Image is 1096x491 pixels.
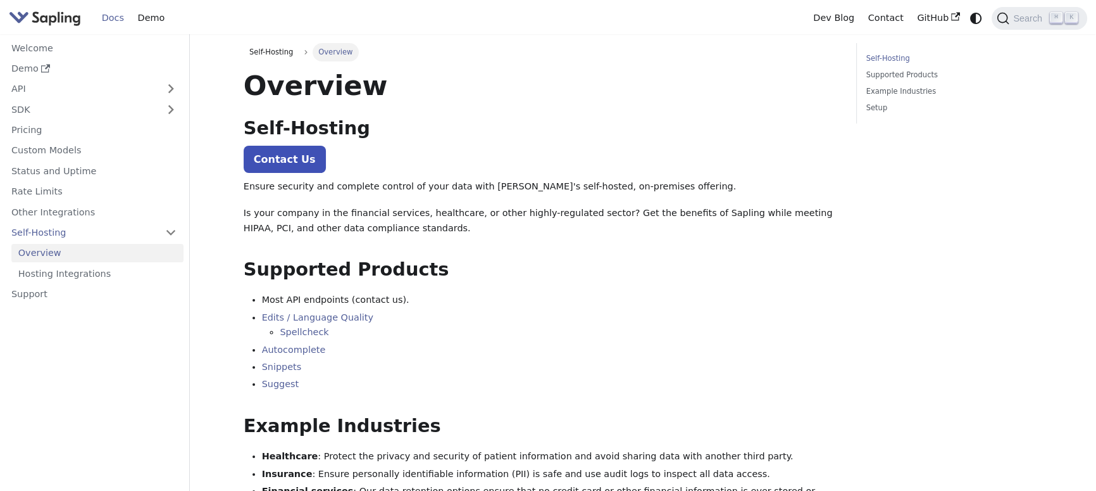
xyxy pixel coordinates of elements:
[806,8,861,28] a: Dev Blog
[4,162,184,180] a: Status and Uptime
[262,345,326,355] a: Autocomplete
[4,285,184,303] a: Support
[244,415,838,438] h2: Example Industries
[11,244,184,262] a: Overview
[1050,12,1062,23] kbd: ⌘
[262,469,313,479] strong: Insurance
[262,293,838,308] li: Most API endpoints (contact us).
[4,39,184,57] a: Welcome
[861,8,911,28] a: Contact
[244,43,299,61] span: Self-Hosting
[866,86,1038,98] a: Example Industries
[262,451,318,461] strong: Healthcare
[244,43,838,61] nav: Breadcrumbs
[866,102,1038,114] a: Setup
[866,69,1038,81] a: Supported Products
[95,8,131,28] a: Docs
[4,80,158,98] a: API
[262,379,299,389] a: Suggest
[1065,12,1078,23] kbd: K
[866,53,1038,65] a: Self-Hosting
[4,203,184,221] a: Other Integrations
[910,8,966,28] a: GitHub
[262,312,373,322] a: Edits / Language Quality
[4,100,158,118] a: SDK
[244,146,326,173] a: Contact Us
[9,9,85,27] a: Sapling.ai
[244,206,838,236] p: Is your company in the financial services, healthcare, or other highly-regulated sector? Get the ...
[244,117,838,140] h2: Self-Hosting
[280,327,328,337] a: Spellcheck
[967,9,985,27] button: Switch between dark and light mode (currently system mode)
[158,80,184,98] button: Expand sidebar category 'API'
[992,7,1087,30] button: Search (Command+K)
[4,141,184,160] a: Custom Models
[262,449,838,464] li: : Protect the privacy and security of patient information and avoid sharing data with another thi...
[262,467,838,482] li: : Ensure personally identifiable information (PII) is safe and use audit logs to inspect all data...
[4,182,184,201] a: Rate Limits
[1009,13,1050,23] span: Search
[4,60,184,78] a: Demo
[4,121,184,139] a: Pricing
[131,8,171,28] a: Demo
[4,224,184,242] a: Self-Hosting
[244,68,838,103] h1: Overview
[11,264,184,283] a: Hosting Integrations
[262,362,302,372] a: Snippets
[313,43,359,61] span: Overview
[9,9,81,27] img: Sapling.ai
[244,258,838,281] h2: Supported Products
[244,179,838,194] p: Ensure security and complete control of your data with [PERSON_NAME]'s self-hosted, on-premises o...
[158,100,184,118] button: Expand sidebar category 'SDK'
